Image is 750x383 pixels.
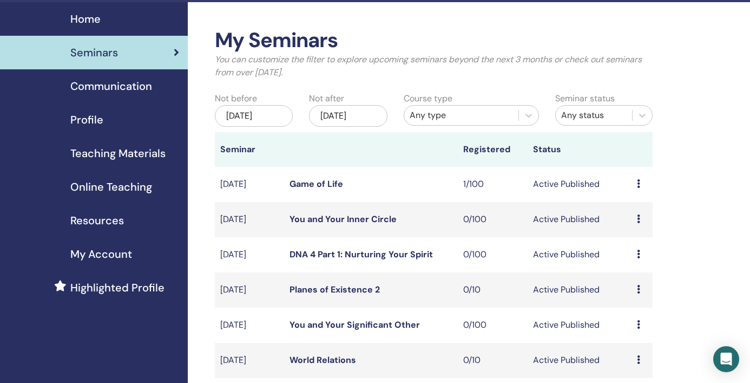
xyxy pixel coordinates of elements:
[215,202,284,237] td: [DATE]
[290,319,420,330] a: You and Your Significant Other
[309,105,387,127] div: [DATE]
[458,272,527,308] td: 0/10
[70,44,118,61] span: Seminars
[528,202,632,237] td: Active Published
[528,308,632,343] td: Active Published
[215,105,293,127] div: [DATE]
[215,308,284,343] td: [DATE]
[215,132,284,167] th: Seminar
[70,112,103,128] span: Profile
[458,132,527,167] th: Registered
[215,53,653,79] p: You can customize the filter to explore upcoming seminars beyond the next 3 months or check out s...
[528,237,632,272] td: Active Published
[215,343,284,378] td: [DATE]
[70,145,166,161] span: Teaching Materials
[528,343,632,378] td: Active Published
[290,354,356,366] a: World Relations
[458,167,527,202] td: 1/100
[70,246,132,262] span: My Account
[290,284,380,295] a: Planes of Existence 2
[458,343,527,378] td: 0/10
[70,212,124,229] span: Resources
[70,280,165,296] span: Highlighted Profile
[528,272,632,308] td: Active Published
[70,78,152,94] span: Communication
[215,92,257,105] label: Not before
[528,132,632,167] th: Status
[70,11,101,27] span: Home
[309,92,344,105] label: Not after
[290,213,397,225] a: You and Your Inner Circle
[290,249,433,260] a: DNA 4 Part 1: Nurturing Your Spirit
[410,109,513,122] div: Any type
[70,179,152,195] span: Online Teaching
[713,346,739,372] div: Open Intercom Messenger
[528,167,632,202] td: Active Published
[555,92,615,105] label: Seminar status
[458,308,527,343] td: 0/100
[404,92,452,105] label: Course type
[290,178,343,190] a: Game of Life
[215,272,284,308] td: [DATE]
[215,237,284,272] td: [DATE]
[458,202,527,237] td: 0/100
[458,237,527,272] td: 0/100
[215,167,284,202] td: [DATE]
[561,109,627,122] div: Any status
[215,28,653,53] h2: My Seminars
